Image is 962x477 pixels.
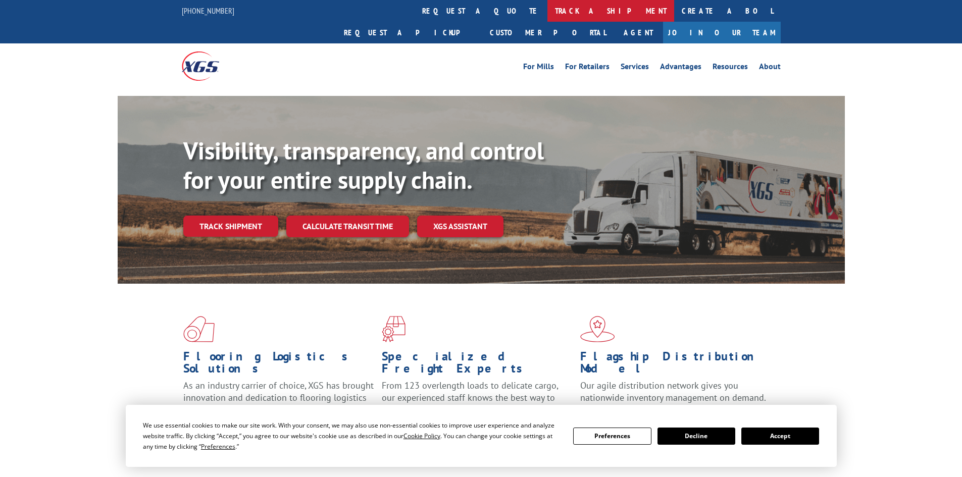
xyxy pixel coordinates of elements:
a: Agent [614,22,663,43]
img: xgs-icon-flagship-distribution-model-red [580,316,615,342]
span: Cookie Policy [403,432,440,440]
a: Services [621,63,649,74]
button: Decline [657,428,735,445]
div: We use essential cookies to make our site work. With your consent, we may also use non-essential ... [143,420,561,452]
span: Preferences [201,442,235,451]
button: Preferences [573,428,651,445]
a: Customer Portal [482,22,614,43]
h1: Flagship Distribution Model [580,350,771,380]
p: From 123 overlength loads to delicate cargo, our experienced staff knows the best way to move you... [382,380,573,425]
div: Cookie Consent Prompt [126,405,837,467]
span: As an industry carrier of choice, XGS has brought innovation and dedication to flooring logistics... [183,380,374,415]
span: Our agile distribution network gives you nationwide inventory management on demand. [580,380,766,403]
a: Join Our Team [663,22,781,43]
a: Resources [713,63,748,74]
img: xgs-icon-total-supply-chain-intelligence-red [183,316,215,342]
a: XGS ASSISTANT [417,216,503,237]
h1: Specialized Freight Experts [382,350,573,380]
a: Track shipment [183,216,278,237]
a: Request a pickup [336,22,482,43]
h1: Flooring Logistics Solutions [183,350,374,380]
a: [PHONE_NUMBER] [182,6,234,16]
a: Calculate transit time [286,216,409,237]
a: For Mills [523,63,554,74]
button: Accept [741,428,819,445]
a: Advantages [660,63,701,74]
a: For Retailers [565,63,610,74]
img: xgs-icon-focused-on-flooring-red [382,316,406,342]
b: Visibility, transparency, and control for your entire supply chain. [183,135,544,195]
a: About [759,63,781,74]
